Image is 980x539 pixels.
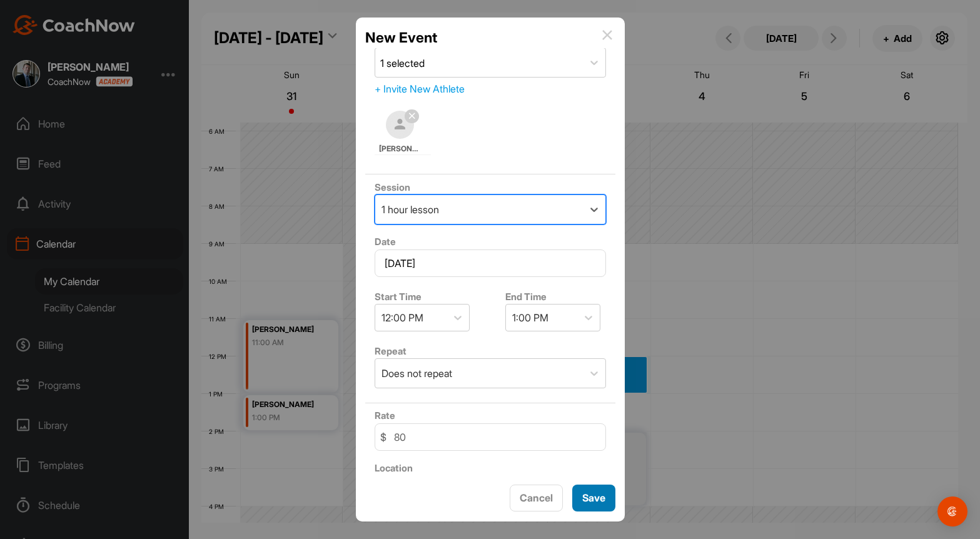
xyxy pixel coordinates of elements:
[572,485,615,511] button: Save
[380,430,386,445] span: $
[379,143,422,154] span: [PERSON_NAME]
[375,236,396,248] label: Date
[375,291,422,303] label: Start Time
[381,366,452,381] div: Does not repeat
[375,345,407,357] label: Repeat
[375,181,410,193] label: Session
[512,310,548,325] div: 1:00 PM
[375,462,413,474] label: Location
[381,310,423,325] div: 12:00 PM
[937,496,967,526] div: Open Intercom Messenger
[375,249,606,277] input: Select Date
[375,423,606,451] input: 0
[365,27,437,48] h2: New Event
[510,485,563,511] button: Cancel
[375,81,606,96] div: + Invite New Athlete
[381,202,439,217] div: 1 hour lesson
[602,30,612,40] img: info
[386,111,414,139] img: default-ef6cabf814de5a2bf16c804365e32c732080f9872bdf737d349900a9daf73cf9.png
[380,56,425,71] div: 1 selected
[505,291,547,303] label: End Time
[375,410,395,421] label: Rate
